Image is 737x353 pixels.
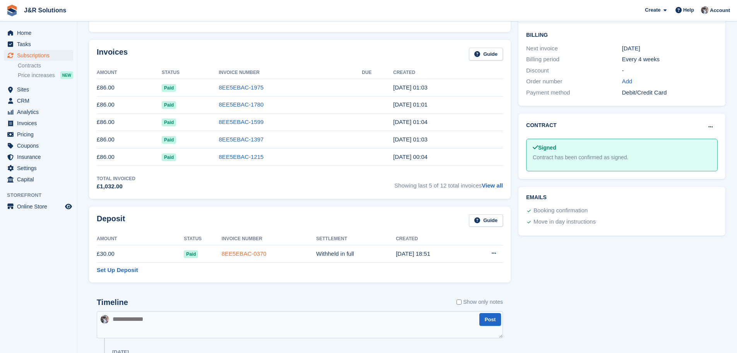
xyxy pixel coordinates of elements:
[97,114,162,131] td: £86.00
[526,44,622,53] div: Next invoice
[393,101,427,108] time: 2025-06-06 00:01:38 UTC
[219,101,264,108] a: 8EE5EBAC-1780
[162,153,176,161] span: Paid
[4,129,73,140] a: menu
[17,39,63,50] span: Tasks
[4,174,73,185] a: menu
[17,129,63,140] span: Pricing
[162,136,176,144] span: Paid
[4,50,73,61] a: menu
[534,217,596,227] div: Move in day instructions
[526,31,718,38] h2: Billing
[4,152,73,162] a: menu
[533,144,711,152] div: Signed
[18,72,55,79] span: Price increases
[4,140,73,151] a: menu
[219,84,264,91] a: 8EE5EBAC-1975
[622,44,718,53] div: [DATE]
[4,163,73,174] a: menu
[469,214,503,227] a: Guide
[18,71,73,79] a: Price increases NEW
[526,88,622,97] div: Payment method
[219,67,362,79] th: Invoice Number
[396,233,469,245] th: Created
[4,39,73,50] a: menu
[533,153,711,162] div: Contract has been confirmed as signed.
[64,202,73,211] a: Preview store
[17,140,63,151] span: Coupons
[219,136,264,143] a: 8EE5EBAC-1397
[101,315,109,324] img: Steve Revell
[97,175,135,182] div: Total Invoiced
[6,5,18,16] img: stora-icon-8386f47178a22dfd0bd8f6a31ec36ba5ce8667c1dd55bd0f319d3a0aa187defe.svg
[17,95,63,106] span: CRM
[526,195,718,201] h2: Emails
[457,298,462,306] input: Show only notes
[526,66,622,75] div: Discount
[97,96,162,114] td: £86.00
[7,191,77,199] span: Storefront
[683,6,694,14] span: Help
[184,250,198,258] span: Paid
[4,107,73,117] a: menu
[219,119,264,125] a: 8EE5EBAC-1599
[393,84,427,91] time: 2025-07-04 00:03:19 UTC
[622,55,718,64] div: Every 4 weeks
[97,131,162,148] td: £86.00
[622,88,718,97] div: Debit/Credit Card
[222,250,267,257] a: 8EE5EBAC-0370
[184,233,222,245] th: Status
[162,67,219,79] th: Status
[222,233,316,245] th: Invoice Number
[316,245,396,263] td: Withheld in full
[701,6,709,14] img: Steve Revell
[710,7,730,14] span: Account
[97,233,184,245] th: Amount
[17,174,63,185] span: Capital
[162,101,176,109] span: Paid
[97,67,162,79] th: Amount
[97,148,162,166] td: £86.00
[393,119,427,125] time: 2025-05-09 00:04:53 UTC
[97,245,184,263] td: £30.00
[17,50,63,61] span: Subscriptions
[4,95,73,106] a: menu
[469,48,503,60] a: Guide
[17,152,63,162] span: Insurance
[97,182,135,191] div: £1,032.00
[21,4,69,17] a: J&R Solutions
[482,182,503,189] a: View all
[60,71,73,79] div: NEW
[97,214,125,227] h2: Deposit
[479,313,501,326] button: Post
[97,79,162,96] td: £86.00
[162,119,176,126] span: Paid
[97,298,128,307] h2: Timeline
[4,28,73,38] a: menu
[622,77,633,86] a: Add
[393,153,427,160] time: 2025-03-14 00:04:50 UTC
[534,206,588,215] div: Booking confirmation
[97,266,138,275] a: Set Up Deposit
[526,121,557,129] h2: Contract
[17,201,63,212] span: Online Store
[526,55,622,64] div: Billing period
[457,298,503,306] label: Show only notes
[362,67,393,79] th: Due
[393,136,427,143] time: 2025-04-11 00:03:20 UTC
[622,66,718,75] div: -
[17,84,63,95] span: Sites
[97,48,128,60] h2: Invoices
[393,67,503,79] th: Created
[4,84,73,95] a: menu
[4,201,73,212] a: menu
[645,6,660,14] span: Create
[219,153,264,160] a: 8EE5EBAC-1215
[17,118,63,129] span: Invoices
[316,233,396,245] th: Settlement
[4,118,73,129] a: menu
[18,62,73,69] a: Contracts
[17,107,63,117] span: Analytics
[162,84,176,92] span: Paid
[17,163,63,174] span: Settings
